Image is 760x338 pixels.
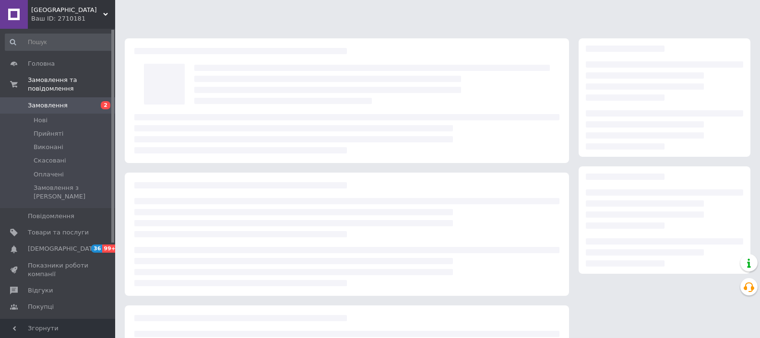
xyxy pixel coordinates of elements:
[28,101,68,110] span: Замовлення
[28,261,89,279] span: Показники роботи компанії
[34,129,63,138] span: Прийняті
[34,156,66,165] span: Скасовані
[34,143,63,152] span: Виконані
[28,59,55,68] span: Головна
[31,14,115,23] div: Ваш ID: 2710181
[5,34,113,51] input: Пошук
[28,212,74,221] span: Повідомлення
[31,6,103,14] span: Букварь
[28,228,89,237] span: Товари та послуги
[34,184,112,201] span: Замовлення з [PERSON_NAME]
[28,286,53,295] span: Відгуки
[34,170,64,179] span: Оплачені
[28,245,99,253] span: [DEMOGRAPHIC_DATA]
[101,101,110,109] span: 2
[28,76,115,93] span: Замовлення та повідомлення
[102,245,118,253] span: 99+
[28,303,54,311] span: Покупці
[34,116,47,125] span: Нові
[91,245,102,253] span: 36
